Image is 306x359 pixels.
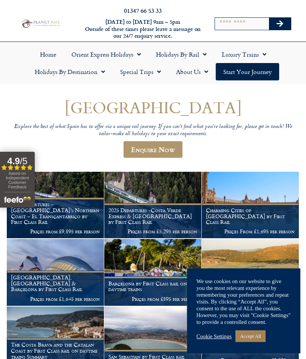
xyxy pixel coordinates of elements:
[20,18,61,29] img: Planet Rail Train Holidays Logo
[11,228,100,234] p: Prices from £9,895 per person
[202,239,299,306] a: Al-Andalus Luxury Train in southern [GEOGRAPHIC_DATA] Prices from £5,995 per person
[148,46,214,63] a: Holidays by Rail
[269,18,291,30] button: Search
[196,333,232,340] a: Cookie Settings
[113,63,168,80] a: Special Trips
[168,63,216,80] a: About Us
[7,123,299,137] p: Explore the best of what Spain has to offer via a unique rail journey. If you can’t find what you...
[11,201,100,225] h1: 2025 Departures -[GEOGRAPHIC_DATA]’s Northern Coast – El Transcantábrico by First Class Rail
[11,274,100,292] h1: [GEOGRAPHIC_DATA], [GEOGRAPHIC_DATA] & Barcelona by First Class Rail
[214,46,274,63] a: Luxury Trains
[124,141,182,158] a: Enquire Now
[108,228,197,234] p: Prices from £5,295 per person
[206,228,295,234] p: Prices From £1,695 per person
[83,18,202,40] h6: [DATE] to [DATE] 9am – 5pm Outside of these times please leave a message on our 24/7 enquiry serv...
[108,207,197,225] h1: 2025 Departures -Costa Verde Express & [GEOGRAPHIC_DATA] by First Class Rail
[124,6,162,15] a: 01347 66 53 33
[104,172,202,239] a: 2025 Departures -Costa Verde Express & [GEOGRAPHIC_DATA] by First Class Rail Prices from £5,295 p...
[7,172,104,239] a: 2025 Departures -[GEOGRAPHIC_DATA]’s Northern Coast – El Transcantábrico by First Class Rail Pric...
[32,46,64,63] a: Home
[235,330,266,342] a: Accept All
[7,99,299,116] h1: [GEOGRAPHIC_DATA]
[206,207,295,225] h1: Charming Cities of [GEOGRAPHIC_DATA] by First Class Rail
[108,296,197,302] p: Prices from £895 per person
[108,280,197,293] h1: Barcelona by First Class rail on daytime trains
[11,296,100,302] p: Prices from £1,645 per person
[27,63,113,80] a: Holidays by Destination
[7,239,104,306] a: [GEOGRAPHIC_DATA], [GEOGRAPHIC_DATA] & Barcelona by First Class Rail Prices from £1,645 per person
[64,46,148,63] a: Orient Express Holidays
[202,172,299,239] a: Charming Cities of [GEOGRAPHIC_DATA] by First Class Rail Prices From £1,695 per person
[196,278,291,325] div: We use cookies on our website to give you the most relevant experience by remembering your prefer...
[104,239,202,306] a: Barcelona by First Class rail on daytime trains Prices from £895 per person
[206,342,295,354] h1: Grand Tour of Spain by First Class rail on daytime trains
[216,63,279,80] a: Start your Journey
[4,46,302,80] nav: Menu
